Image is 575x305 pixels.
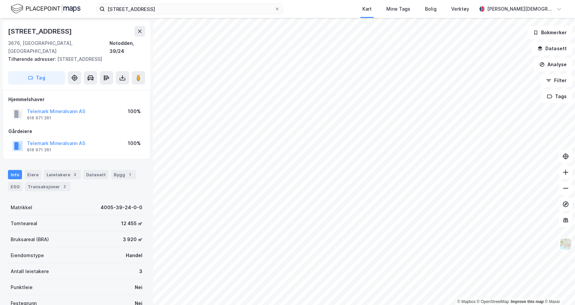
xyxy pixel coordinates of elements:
[105,4,275,14] input: Søk på adresse, matrikkel, gårdeiere, leietakere eller personer
[8,56,57,62] span: Tilhørende adresser:
[540,74,572,87] button: Filter
[11,220,37,228] div: Tomteareal
[27,147,51,153] div: 916 671 261
[11,235,49,243] div: Bruksareal (BRA)
[8,170,22,179] div: Info
[487,5,554,13] div: [PERSON_NAME][DEMOGRAPHIC_DATA]
[121,220,142,228] div: 12 455 ㎡
[25,170,41,179] div: Eiere
[25,182,71,191] div: Transaksjoner
[8,39,109,55] div: 3676, [GEOGRAPHIC_DATA], [GEOGRAPHIC_DATA]
[362,5,372,13] div: Kart
[457,299,476,304] a: Mapbox
[11,283,33,291] div: Punktleie
[128,107,141,115] div: 100%
[8,95,145,103] div: Hjemmelshaver
[451,5,469,13] div: Verktøy
[8,55,140,63] div: [STREET_ADDRESS]
[84,170,108,179] div: Datasett
[542,273,575,305] div: Kontrollprogram for chat
[128,139,141,147] div: 100%
[123,235,142,243] div: 3 920 ㎡
[8,127,145,135] div: Gårdeiere
[100,204,142,212] div: 4005-39-24-0-0
[527,26,572,39] button: Bokmerker
[139,267,142,275] div: 3
[542,273,575,305] iframe: Chat Widget
[11,3,81,15] img: logo.f888ab2527a4732fd821a326f86c7f29.svg
[135,283,142,291] div: Nei
[8,26,73,37] div: [STREET_ADDRESS]
[72,171,78,178] div: 3
[541,90,572,103] button: Tags
[27,115,51,121] div: 916 671 261
[8,71,65,84] button: Tag
[477,299,509,304] a: OpenStreetMap
[532,42,572,55] button: Datasett
[111,170,136,179] div: Bygg
[11,251,44,259] div: Eiendomstype
[109,39,145,55] div: Notodden, 39/24
[8,182,22,191] div: ESG
[11,267,49,275] div: Antall leietakere
[386,5,410,13] div: Mine Tags
[126,251,142,259] div: Handel
[126,171,133,178] div: 1
[44,170,81,179] div: Leietakere
[425,5,437,13] div: Bolig
[534,58,572,71] button: Analyse
[559,238,572,250] img: Z
[61,183,68,190] div: 2
[11,204,32,212] div: Matrikkel
[511,299,544,304] a: Improve this map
